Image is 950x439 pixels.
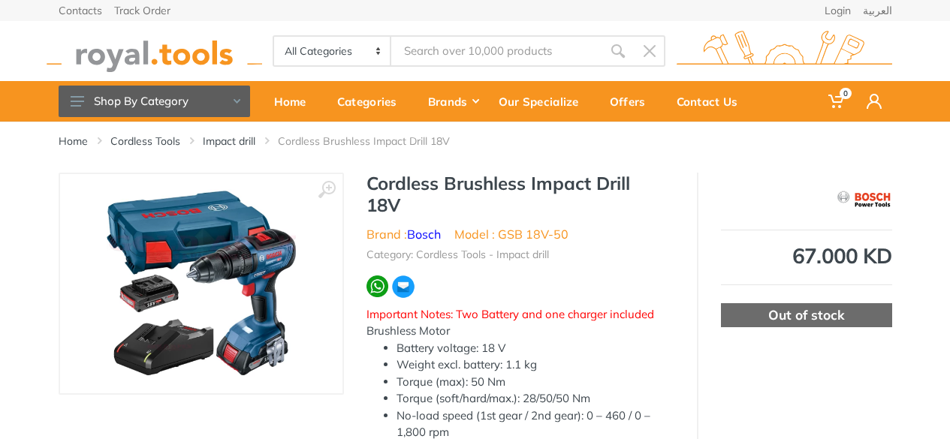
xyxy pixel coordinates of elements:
[59,5,102,16] a: Contacts
[407,227,441,242] a: Bosch
[488,86,599,117] div: Our Specialize
[203,134,255,149] a: Impact drill
[391,275,415,299] img: ma.webp
[366,247,549,263] li: Category: Cordless Tools - Impact drill
[397,356,674,374] li: Weight excl. battery: 1.1 kg
[264,81,327,122] a: Home
[366,275,388,297] img: wa.webp
[721,303,892,327] div: Out of stock
[59,134,88,149] a: Home
[107,189,296,378] img: Royal Tools - Cordless Brushless Impact Drill 18V
[840,88,852,99] span: 0
[488,81,599,122] a: Our Specialize
[59,134,892,149] nav: breadcrumb
[114,5,170,16] a: Track Order
[59,86,250,117] button: Shop By Category
[274,37,392,65] select: Category
[397,390,674,407] li: Torque (soft/hard/max.): 28/50/50 Nm
[278,134,472,149] li: Cordless Brushless Impact Drill 18V
[397,374,674,391] li: Torque (max): 50 Nm
[110,134,180,149] a: Cordless Tools
[366,225,441,243] li: Brand :
[397,340,674,357] li: Battery voltage: 18 V
[666,86,758,117] div: Contact Us
[666,81,758,122] a: Contact Us
[327,86,418,117] div: Categories
[836,180,892,218] img: Bosch
[366,307,654,321] span: Important Notes: Two Battery and one charger included
[327,81,418,122] a: Categories
[599,81,666,122] a: Offers
[366,173,674,216] h1: Cordless Brushless Impact Drill 18V
[418,86,488,117] div: Brands
[825,5,851,16] a: Login
[599,86,666,117] div: Offers
[863,5,892,16] a: العربية
[391,35,602,67] input: Site search
[818,81,856,122] a: 0
[264,86,327,117] div: Home
[677,31,892,72] img: royal.tools Logo
[454,225,568,243] li: Model : GSB 18V-50
[47,31,262,72] img: royal.tools Logo
[721,245,892,266] div: 67.000 KD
